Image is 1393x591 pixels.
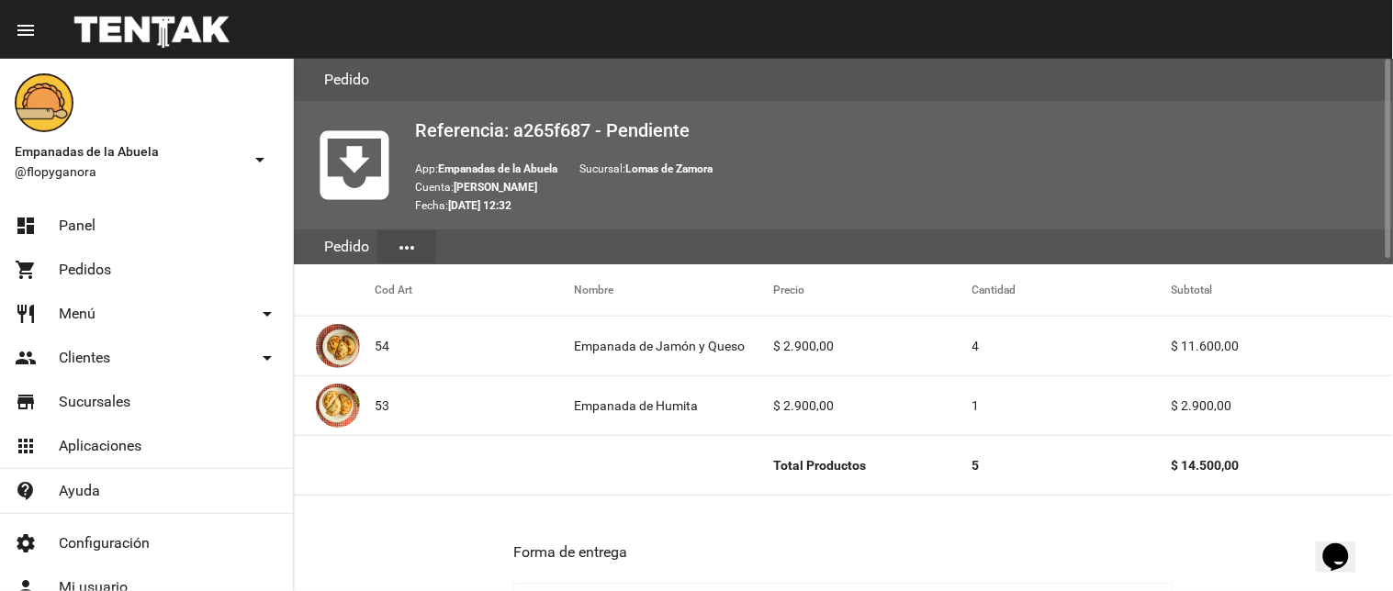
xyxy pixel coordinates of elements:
[1316,518,1375,573] iframe: chat widget
[15,140,242,162] span: Empanadas de la Abuela
[377,230,436,263] button: Elegir sección
[375,264,574,316] mat-header-cell: Cod Art
[625,162,713,175] b: Lomas de Zamora
[574,337,745,355] div: Empanada de Jamón y Queso
[773,436,972,495] mat-cell: Total Productos
[316,384,360,428] img: 75ad1656-f1a0-4b68-b603-a72d084c9c4d.jpg
[1172,436,1393,495] mat-cell: $ 14.500,00
[415,116,1378,145] h2: Referencia: a265f687 - Pendiente
[972,436,1172,495] mat-cell: 5
[15,347,37,369] mat-icon: people
[438,162,557,175] b: Empanadas de la Abuela
[59,482,100,500] span: Ayuda
[396,237,418,259] mat-icon: more_horiz
[415,160,1378,178] p: App: Sucursal:
[1172,376,1393,435] mat-cell: $ 2.900,00
[15,391,37,413] mat-icon: store
[309,119,400,211] mat-icon: move_to_inbox
[15,73,73,132] img: f0136945-ed32-4f7c-91e3-a375bc4bb2c5.png
[15,480,37,502] mat-icon: contact_support
[59,261,111,279] span: Pedidos
[454,181,537,194] b: [PERSON_NAME]
[316,229,377,264] div: Pedido
[972,376,1172,435] mat-cell: 1
[249,149,271,171] mat-icon: arrow_drop_down
[773,376,972,435] mat-cell: $ 2.900,00
[15,259,37,281] mat-icon: shopping_cart
[316,324,360,368] img: 72c15bfb-ac41-4ae4-a4f2-82349035ab42.jpg
[256,347,278,369] mat-icon: arrow_drop_down
[59,305,95,323] span: Menú
[15,19,37,41] mat-icon: menu
[15,532,37,554] mat-icon: settings
[59,217,95,235] span: Panel
[1172,264,1393,316] mat-header-cell: Subtotal
[59,349,110,367] span: Clientes
[256,303,278,325] mat-icon: arrow_drop_down
[773,317,972,375] mat-cell: $ 2.900,00
[574,264,773,316] mat-header-cell: Nombre
[972,264,1172,316] mat-header-cell: Cantidad
[448,199,511,212] b: [DATE] 12:32
[59,534,150,552] span: Configuración
[375,317,574,375] mat-cell: 54
[375,376,574,435] mat-cell: 53
[513,540,1173,565] h3: Forma de entrega
[59,393,130,411] span: Sucursales
[15,162,242,181] span: @flopyganora
[415,196,1378,215] p: Fecha:
[15,435,37,457] mat-icon: apps
[324,67,369,93] h3: Pedido
[15,303,37,325] mat-icon: restaurant
[15,215,37,237] mat-icon: dashboard
[59,437,141,455] span: Aplicaciones
[415,178,1378,196] p: Cuenta:
[574,396,698,415] div: Empanada de Humita
[1172,317,1393,375] mat-cell: $ 11.600,00
[972,317,1172,375] mat-cell: 4
[773,264,972,316] mat-header-cell: Precio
